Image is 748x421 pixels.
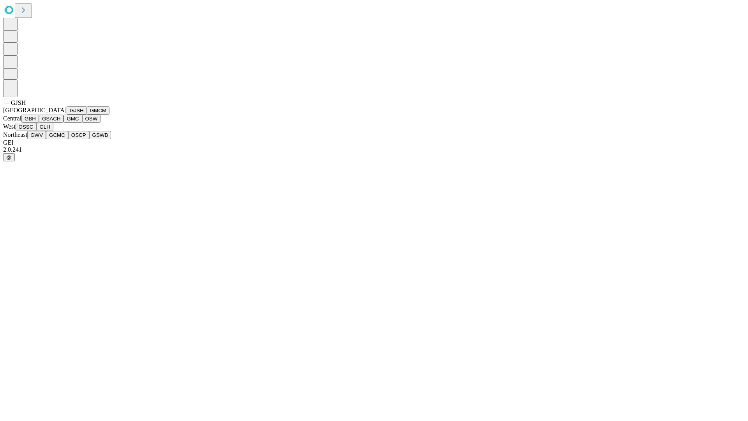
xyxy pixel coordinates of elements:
button: GWV [27,131,46,139]
span: Central [3,115,21,122]
div: GEI [3,139,745,146]
span: West [3,123,16,130]
span: Northeast [3,131,27,138]
span: @ [6,154,12,160]
button: GCMC [46,131,68,139]
div: 2.0.241 [3,146,745,153]
button: GBH [21,115,39,123]
button: GSWB [89,131,111,139]
span: [GEOGRAPHIC_DATA] [3,107,67,113]
button: OSSC [16,123,37,131]
button: @ [3,153,15,161]
span: GJSH [11,99,26,106]
button: OSCP [68,131,89,139]
button: GLH [36,123,53,131]
button: GJSH [67,106,87,115]
button: GSACH [39,115,64,123]
button: GMC [64,115,82,123]
button: OSW [82,115,101,123]
button: GMCM [87,106,109,115]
